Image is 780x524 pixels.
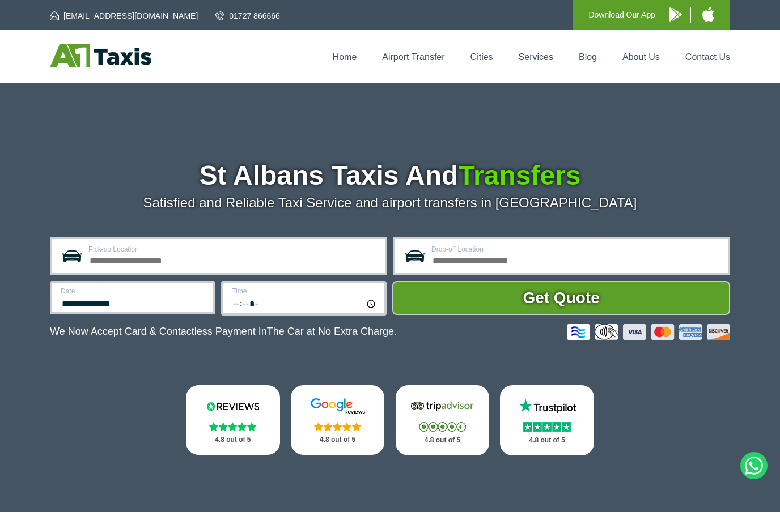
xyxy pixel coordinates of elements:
[567,324,730,340] img: Credit And Debit Cards
[622,52,660,62] a: About Us
[50,195,730,211] p: Satisfied and Reliable Taxi Service and airport transfers in [GEOGRAPHIC_DATA]
[431,246,721,253] label: Drop-off Location
[392,281,730,315] button: Get Quote
[186,385,280,455] a: Reviews.io Stars 4.8 out of 5
[500,385,594,455] a: Trustpilot Stars 4.8 out of 5
[419,422,466,432] img: Stars
[513,398,581,415] img: Trustpilot
[50,44,151,67] img: A1 Taxis St Albans LTD
[50,10,198,22] a: [EMAIL_ADDRESS][DOMAIN_NAME]
[579,52,597,62] a: Blog
[50,162,730,189] h1: St Albans Taxis And
[396,385,490,455] a: Tripadvisor Stars 4.8 out of 5
[267,326,397,337] span: The Car at No Extra Charge.
[199,398,267,415] img: Reviews.io
[198,433,268,447] p: 4.8 out of 5
[291,385,385,455] a: Google Stars 4.8 out of 5
[669,7,682,22] img: A1 Taxis Android App
[458,160,580,190] span: Transfers
[232,288,378,295] label: Time
[50,326,397,338] p: We Now Accept Card & Contactless Payment In
[588,8,655,22] p: Download Our App
[333,52,357,62] a: Home
[702,7,714,22] img: A1 Taxis iPhone App
[61,288,206,295] label: Date
[523,422,571,432] img: Stars
[512,433,582,448] p: 4.8 out of 5
[303,433,372,447] p: 4.8 out of 5
[382,52,444,62] a: Airport Transfer
[408,433,477,448] p: 4.8 out of 5
[209,422,256,431] img: Stars
[519,52,553,62] a: Services
[685,52,730,62] a: Contact Us
[470,52,493,62] a: Cities
[88,246,378,253] label: Pick-up Location
[314,422,361,431] img: Stars
[408,398,476,415] img: Tripadvisor
[304,398,372,415] img: Google
[215,10,280,22] a: 01727 866666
